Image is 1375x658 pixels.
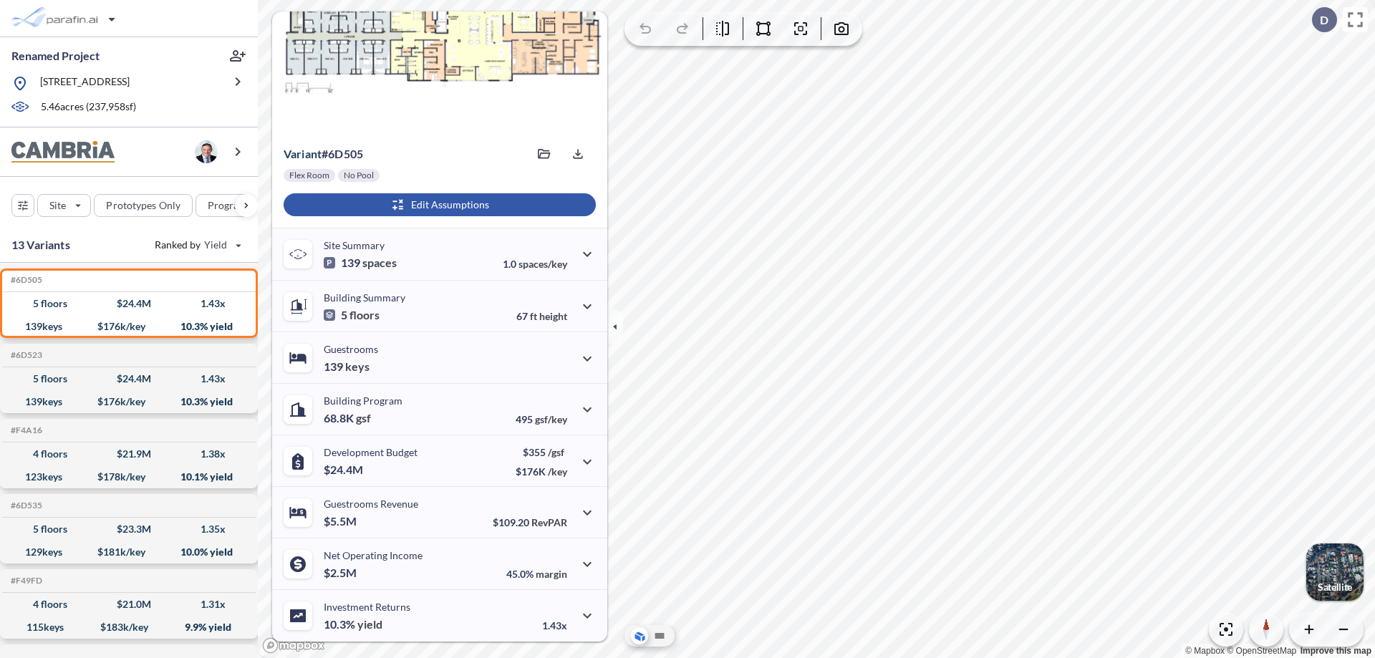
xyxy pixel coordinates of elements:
[506,568,567,580] p: 45.0%
[284,147,322,160] span: Variant
[324,446,418,458] p: Development Budget
[94,194,193,217] button: Prototypes Only
[37,194,91,217] button: Site
[196,194,273,217] button: Program
[516,413,567,425] p: 495
[1185,646,1225,656] a: Mapbox
[11,236,70,253] p: 13 Variants
[8,350,42,360] h5: Click to copy the code
[535,413,567,425] span: gsf/key
[516,446,567,458] p: $355
[8,500,42,511] h5: Click to copy the code
[531,516,567,528] span: RevPAR
[324,617,382,632] p: 10.3%
[345,359,370,374] span: keys
[1301,646,1371,656] a: Improve this map
[1227,646,1296,656] a: OpenStreetMap
[11,48,100,64] p: Renamed Project
[503,258,567,270] p: 1.0
[356,411,371,425] span: gsf
[344,170,374,181] p: No Pool
[1306,543,1364,601] img: Switcher Image
[631,627,648,644] button: Aerial View
[324,343,378,355] p: Guestrooms
[262,637,325,654] a: Mapbox homepage
[204,238,228,252] span: Yield
[324,308,380,322] p: 5
[8,576,42,586] h5: Click to copy the code
[8,275,42,285] h5: Click to copy the code
[284,147,363,161] p: # 6d505
[536,568,567,580] span: margin
[143,233,251,256] button: Ranked by Yield
[1318,581,1352,593] p: Satellite
[195,140,218,163] img: user logo
[516,465,567,478] p: $176K
[324,463,365,477] p: $24.4M
[324,395,402,407] p: Building Program
[324,498,418,510] p: Guestrooms Revenue
[49,198,66,213] p: Site
[284,193,596,216] button: Edit Assumptions
[324,566,359,580] p: $2.5M
[1320,14,1328,26] p: D
[324,549,423,561] p: Net Operating Income
[324,359,370,374] p: 139
[357,617,382,632] span: yield
[324,514,359,528] p: $5.5M
[41,100,136,115] p: 5.46 acres ( 237,958 sf)
[324,601,410,613] p: Investment Returns
[493,516,567,528] p: $109.20
[651,627,668,644] button: Site Plan
[1306,543,1364,601] button: Switcher ImageSatellite
[548,446,564,458] span: /gsf
[530,310,537,322] span: ft
[518,258,567,270] span: spaces/key
[362,256,397,270] span: spaces
[324,291,405,304] p: Building Summary
[539,310,567,322] span: height
[324,411,371,425] p: 68.8K
[324,256,397,270] p: 139
[548,465,567,478] span: /key
[349,308,380,322] span: floors
[289,170,329,181] p: Flex Room
[11,141,115,163] img: BrandImage
[516,310,567,322] p: 67
[40,74,130,92] p: [STREET_ADDRESS]
[542,619,567,632] p: 1.43x
[106,198,180,213] p: Prototypes Only
[8,425,42,435] h5: Click to copy the code
[208,198,248,213] p: Program
[324,239,385,251] p: Site Summary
